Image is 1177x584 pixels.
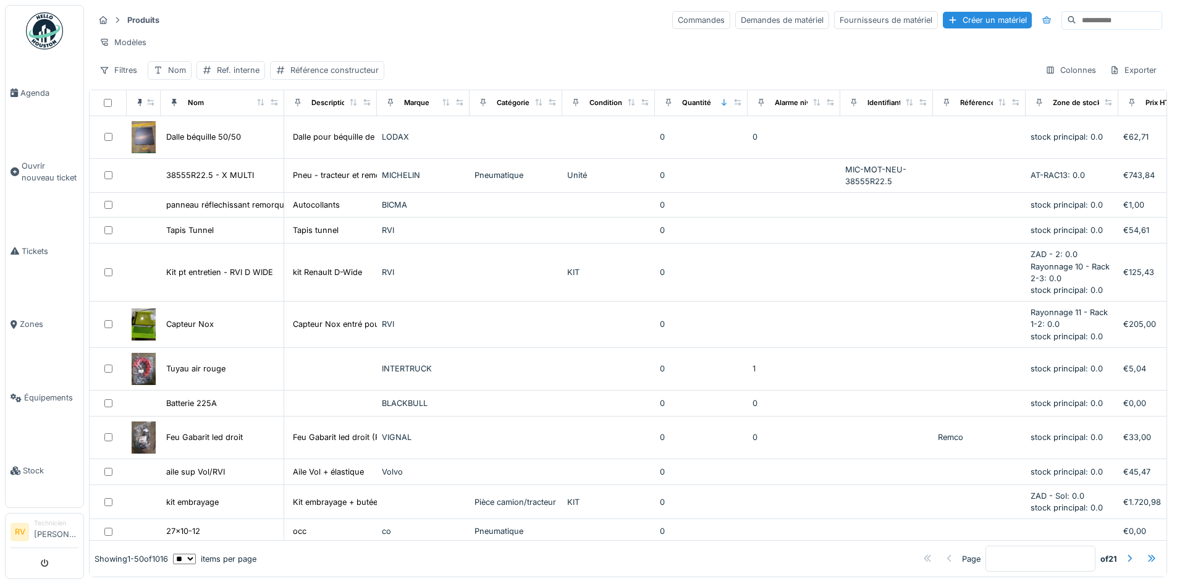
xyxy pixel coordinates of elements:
[672,11,730,29] div: Commandes
[404,98,429,108] div: Marque
[1031,332,1103,341] span: stock principal: 0.0
[567,496,650,508] div: KIT
[173,553,256,565] div: items per page
[166,199,289,211] div: panneau réflechissant remorque
[6,288,83,362] a: Zones
[166,431,243,443] div: Feu Gabarit led droit
[475,496,557,508] div: Pièce camion/tracteur
[132,421,156,454] img: Feu Gabarit led droit
[24,392,78,404] span: Équipements
[94,61,143,79] div: Filtres
[293,169,398,181] div: Pneu - tracteur et remorque
[382,363,465,375] div: INTERTRUCK
[1100,553,1117,565] strong: of 21
[567,266,650,278] div: KIT
[382,224,465,236] div: RVI
[960,98,1041,108] div: Référence constructeur
[166,318,214,330] div: Capteur Nox
[166,266,273,278] div: Kit pt entretien - RVI D WIDE
[660,199,743,211] div: 0
[166,466,225,478] div: aile sup Vol/RVI
[475,525,557,537] div: Pneumatique
[293,525,306,537] div: occ
[1031,132,1103,142] span: stock principal: 0.0
[166,169,254,181] div: 38555R22.5 - X MULTI
[34,518,78,545] li: [PERSON_NAME]
[166,363,226,375] div: Tuyau air rouge
[94,33,152,51] div: Modèles
[497,98,529,108] div: Catégorie
[1031,491,1084,501] span: ZAD - Sol: 0.0
[660,131,743,143] div: 0
[382,397,465,409] div: BLACKBULL
[660,397,743,409] div: 0
[475,169,557,181] div: Pneumatique
[660,318,743,330] div: 0
[660,466,743,478] div: 0
[6,434,83,508] a: Stock
[867,98,927,108] div: Identifiant interne
[1031,226,1103,235] span: stock principal: 0.0
[168,64,186,76] div: Nom
[23,465,78,476] span: Stock
[293,224,339,236] div: Tapis tunnel
[166,397,217,409] div: Batterie 225A
[22,160,78,184] span: Ouvrir nouveau ticket
[293,266,362,278] div: kit Renault D-Wide
[1031,286,1103,295] span: stock principal: 0.0
[660,431,743,443] div: 0
[1031,467,1103,476] span: stock principal: 0.0
[938,431,1021,443] div: Remco
[11,523,29,541] li: RV
[217,64,259,76] div: Ref. interne
[589,98,648,108] div: Conditionnement
[6,130,83,215] a: Ouvrir nouveau ticket
[6,56,83,130] a: Agenda
[567,169,650,181] div: Unité
[1031,262,1110,283] span: Rayonnage 10 - Rack 2-3: 0.0
[753,397,835,409] div: 0
[293,318,410,330] div: Capteur Nox entré pour Rvi/vol
[293,131,442,143] div: Dalle pour béquille de grue 50cm/50cm
[382,525,465,537] div: co
[22,245,78,257] span: Tickets
[753,131,835,143] div: 0
[382,318,465,330] div: RVI
[382,199,465,211] div: BICMA
[660,363,743,375] div: 0
[311,98,350,108] div: Description
[382,466,465,478] div: Volvo
[834,11,938,29] div: Fournisseurs de matériel
[1053,98,1113,108] div: Zone de stockage
[660,224,743,236] div: 0
[166,131,241,143] div: Dalle béquille 50/50
[382,131,465,143] div: LODAX
[682,98,711,108] div: Quantité
[1031,200,1103,209] span: stock principal: 0.0
[1031,503,1103,512] span: stock principal: 0.0
[95,553,168,565] div: Showing 1 - 50 of 1016
[20,87,78,99] span: Agenda
[753,363,835,375] div: 1
[132,121,156,153] img: Dalle béquille 50/50
[943,12,1032,28] div: Créer un matériel
[382,266,465,278] div: RVI
[26,12,63,49] img: Badge_color-CXgf-gQk.svg
[753,431,835,443] div: 0
[290,64,379,76] div: Référence constructeur
[660,525,743,537] div: 0
[1031,364,1103,373] span: stock principal: 0.0
[293,466,364,478] div: Aile Vol + élastique
[293,431,431,443] div: Feu Gabarit led droit (Rem Lamberet)
[132,308,156,341] img: Capteur Nox
[382,169,465,181] div: MICHELIN
[1031,250,1078,259] span: ZAD - 2: 0.0
[775,98,837,108] div: Alarme niveau bas
[293,496,483,508] div: Kit embrayage + butée + roulement pilote+volant...
[166,496,219,508] div: kit embrayage
[6,214,83,288] a: Tickets
[845,164,928,187] div: MIC-MOT-NEU-38555R22.5
[132,353,156,385] img: Tuyau air rouge
[122,14,164,26] strong: Produits
[20,318,78,330] span: Zones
